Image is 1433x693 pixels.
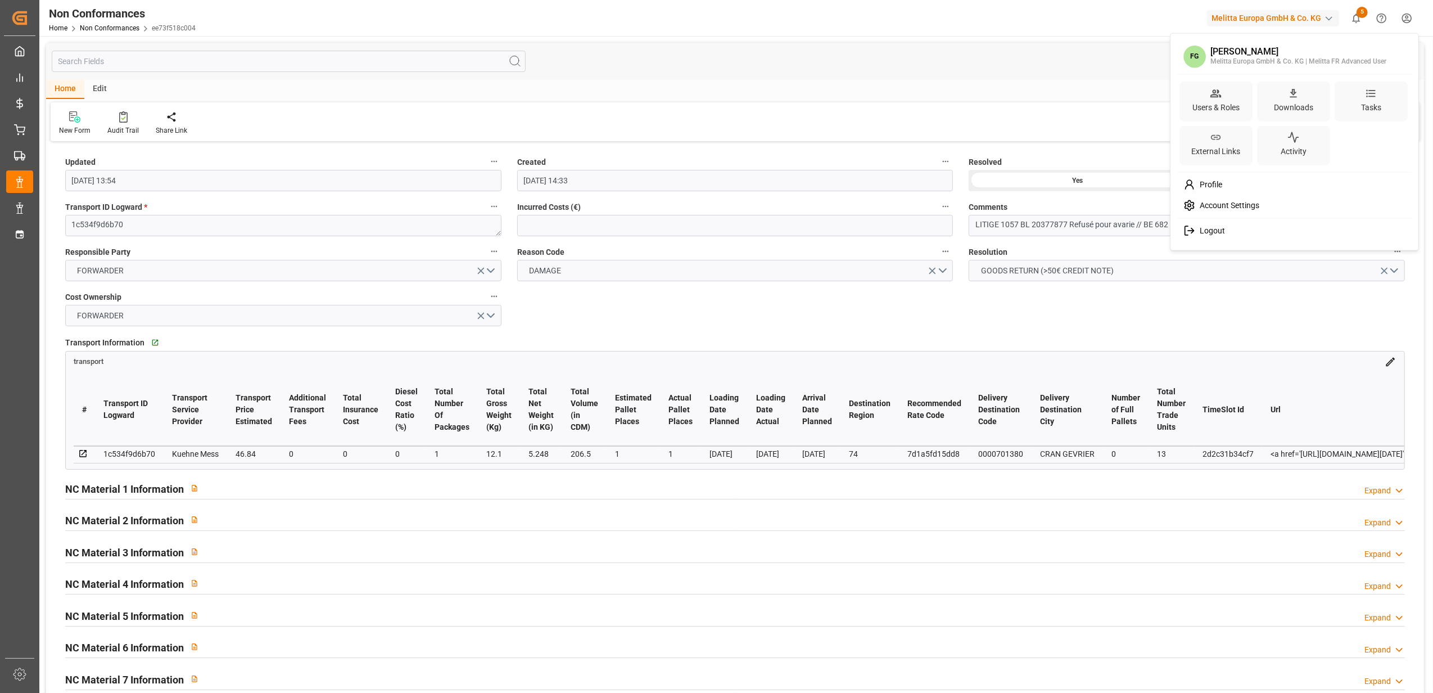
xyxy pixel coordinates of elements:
[1190,99,1242,115] div: Users & Roles
[1359,99,1384,115] div: Tasks
[1272,99,1316,115] div: Downloads
[1195,201,1259,211] span: Account Settings
[1195,180,1222,190] span: Profile
[1183,45,1206,67] span: FG
[1195,226,1225,236] span: Logout
[1278,143,1309,160] div: Activity
[1189,143,1242,160] div: External Links
[1210,47,1386,57] div: [PERSON_NAME]
[1210,56,1386,66] div: Melitta Europa GmbH & Co. KG | Melitta FR Advanced User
